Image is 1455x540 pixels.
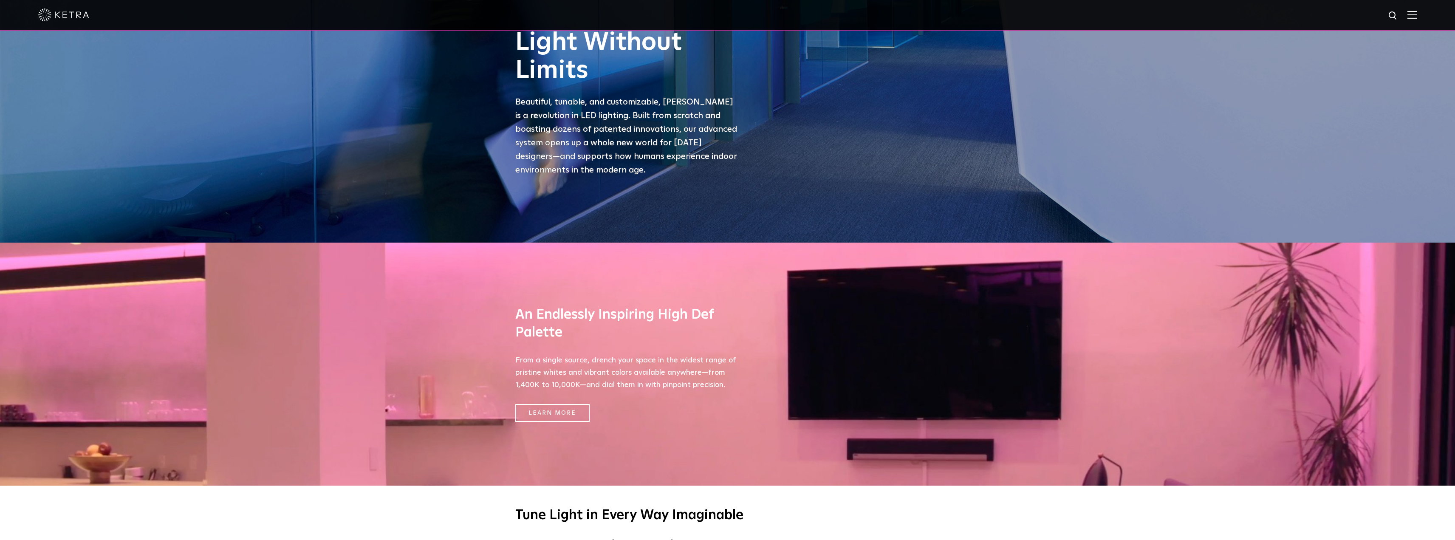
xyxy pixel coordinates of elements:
img: ketra-logo-2019-white [38,8,89,21]
a: Learn More [515,404,590,422]
h3: An Endlessly Inspiring High Def Palette [515,306,736,342]
span: —and supports how humans experience indoor environments in the modern age. [515,152,737,174]
img: search icon [1388,11,1398,21]
h1: Light Without Limits [515,28,740,85]
img: Hamburger%20Nav.svg [1407,11,1417,19]
h2: Tune Light in Every Way Imaginable [515,507,940,525]
p: From a single source, drench your space in the widest range of pristine whites and vibrant colors... [515,354,736,391]
p: Beautiful, tunable, and customizable, [PERSON_NAME] is a revolution in LED lighting. Built from s... [515,95,740,177]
